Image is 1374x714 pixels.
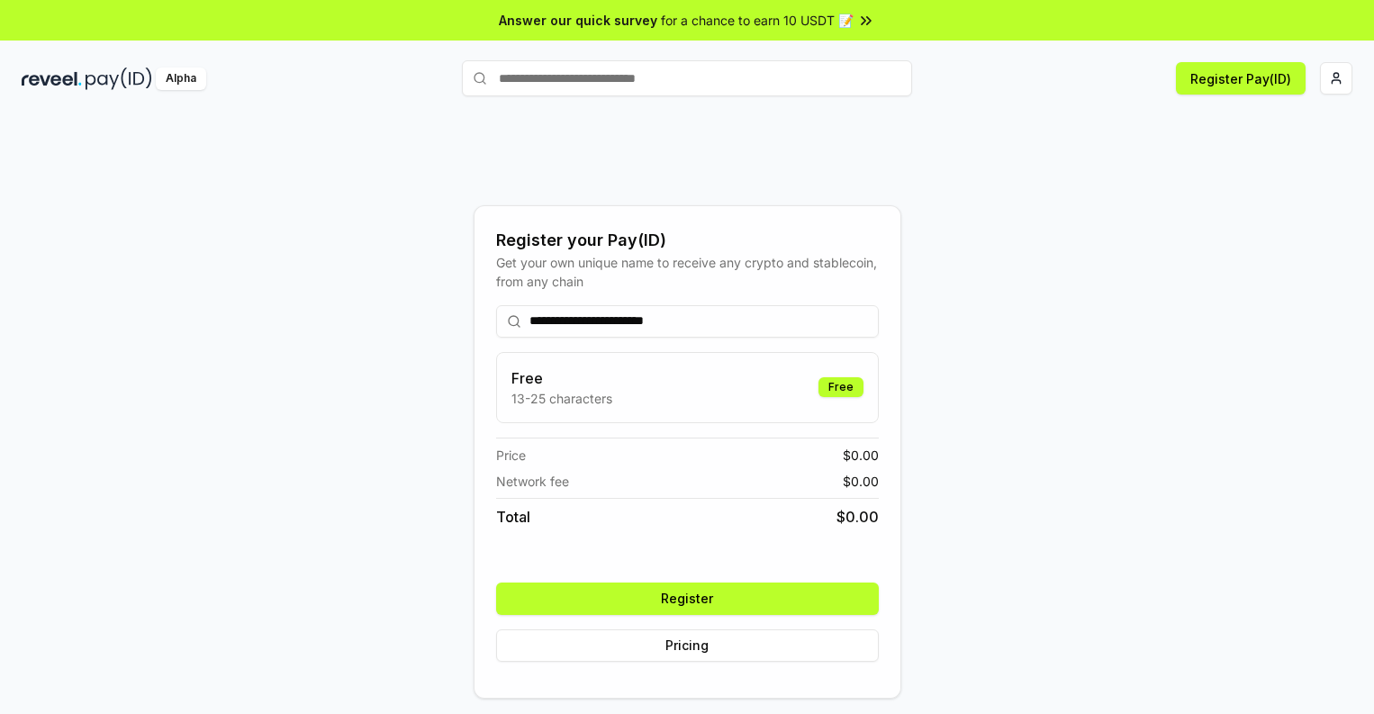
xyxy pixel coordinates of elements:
[843,472,879,491] span: $ 0.00
[818,377,863,397] div: Free
[661,11,854,30] span: for a chance to earn 10 USDT 📝
[496,629,879,662] button: Pricing
[511,389,612,408] p: 13-25 characters
[496,472,569,491] span: Network fee
[836,506,879,528] span: $ 0.00
[496,228,879,253] div: Register your Pay(ID)
[86,68,152,90] img: pay_id
[496,506,530,528] span: Total
[496,583,879,615] button: Register
[22,68,82,90] img: reveel_dark
[1176,62,1306,95] button: Register Pay(ID)
[511,367,612,389] h3: Free
[496,446,526,465] span: Price
[843,446,879,465] span: $ 0.00
[496,253,879,291] div: Get your own unique name to receive any crypto and stablecoin, from any chain
[156,68,206,90] div: Alpha
[499,11,657,30] span: Answer our quick survey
